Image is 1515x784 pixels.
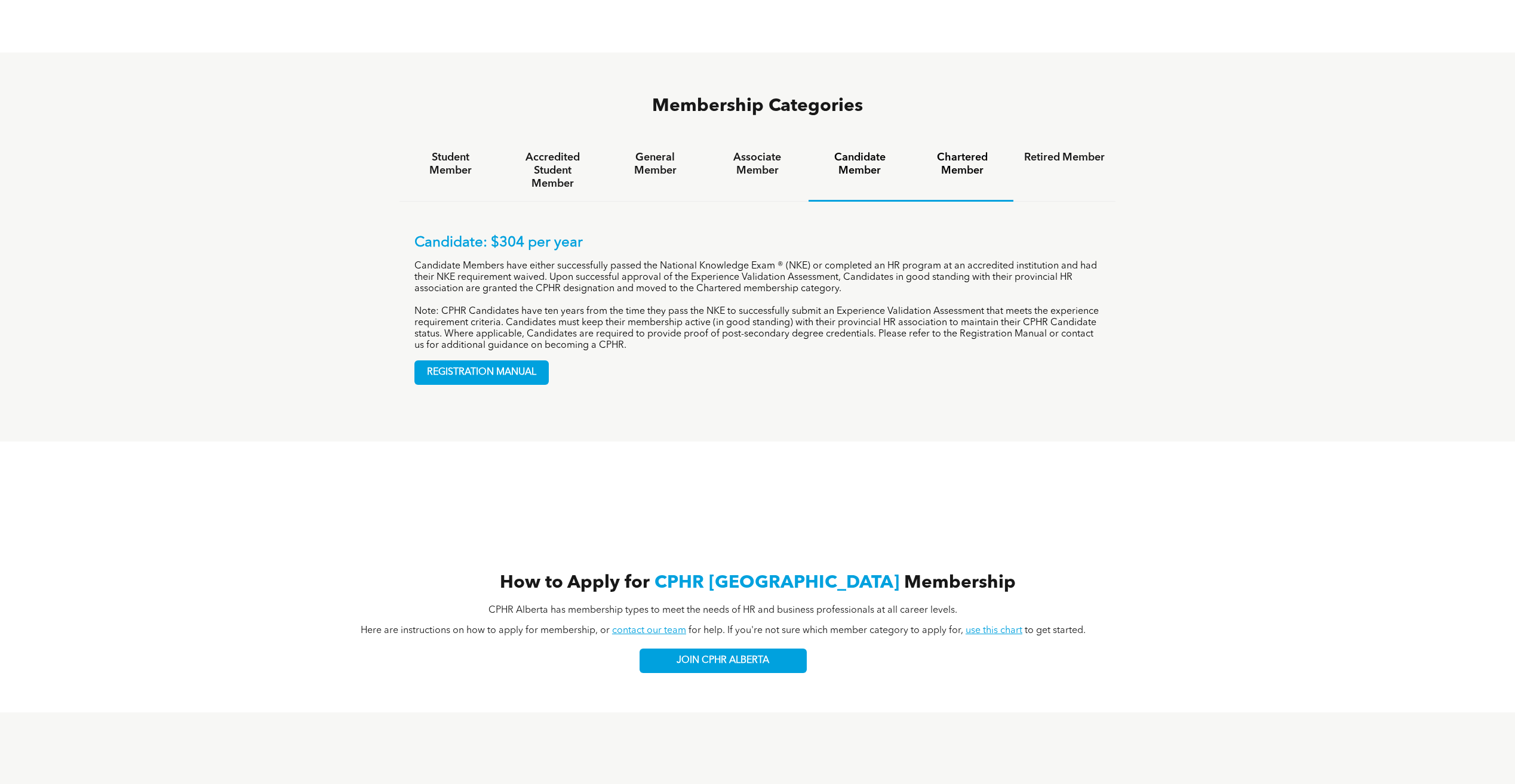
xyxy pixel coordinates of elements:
h4: Candidate Member [819,151,900,177]
span: REGISTRATION MANUAL [415,361,548,384]
span: to get started. [1025,626,1086,635]
a: contact our team [612,626,686,635]
h4: Associate Member [717,151,798,177]
a: REGISTRATION MANUAL [414,360,549,385]
p: Note: CPHR Candidates have ten years from the time they pass the NKE to successfully submit an Ex... [414,306,1101,351]
span: for help. If you're not sure which member category to apply for, [689,626,963,635]
h4: Accredited Student Member [512,151,593,190]
a: use this chart [966,626,1022,635]
span: Membership Categories [652,97,863,115]
span: JOIN CPHR ALBERTA [677,655,769,666]
p: Candidate Members have either successfully passed the National Knowledge Exam ® (NKE) or complete... [414,261,1101,295]
span: CPHR [GEOGRAPHIC_DATA] [654,574,899,592]
h4: General Member [614,151,695,177]
span: Here are instructions on how to apply for membership, or [361,626,610,635]
a: JOIN CPHR ALBERTA [640,649,807,673]
h4: Retired Member [1024,151,1105,164]
h4: Student Member [410,151,491,177]
span: How to Apply for [500,574,650,592]
h4: Chartered Member [922,151,1003,177]
span: CPHR Alberta has membership types to meet the needs of HR and business professionals at all caree... [488,606,957,615]
span: Membership [904,574,1016,592]
p: Candidate: $304 per year [414,234,1101,252]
